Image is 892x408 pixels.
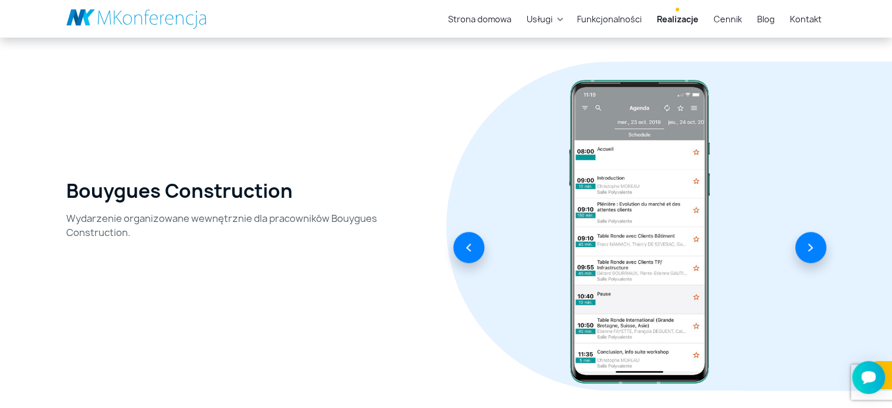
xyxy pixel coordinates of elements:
[561,73,717,390] img: Bouygues Construction
[852,361,885,394] iframe: Smartsupp widget button
[66,180,293,202] h2: Bouygues Construction
[66,211,418,240] p: Wydarzenie organizowane wewnętrznie dla pracowników Bouygues Construction.
[572,8,646,30] a: Funkcjonalności
[785,8,826,30] a: Kontakt
[522,8,557,30] a: Usługi
[443,8,516,30] a: Strona domowa
[652,8,703,30] a: Realizacje
[752,8,779,30] a: Blog
[709,8,747,30] a: Cennik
